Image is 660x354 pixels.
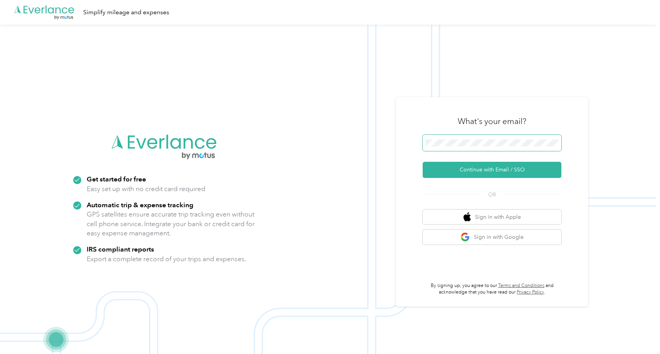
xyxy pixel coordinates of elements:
a: Terms and Conditions [498,283,544,289]
p: Export a complete record of your trips and expenses. [87,254,246,264]
button: google logoSign in with Google [423,230,561,245]
p: By signing up, you agree to our and acknowledge that you have read our . [423,282,561,296]
img: apple logo [464,212,471,222]
strong: Get started for free [87,175,146,183]
strong: Automatic trip & expense tracking [87,201,193,209]
img: google logo [460,232,470,242]
h3: What's your email? [458,116,526,127]
div: Simplify mileage and expenses [83,8,169,17]
p: GPS satellites ensure accurate trip tracking even without cell phone service. Integrate your bank... [87,210,255,238]
strong: IRS compliant reports [87,245,154,253]
a: Privacy Policy [517,289,544,295]
button: apple logoSign in with Apple [423,210,561,225]
p: Easy set up with no credit card required [87,184,205,194]
button: Continue with Email / SSO [423,162,561,178]
span: OR [479,191,505,199]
